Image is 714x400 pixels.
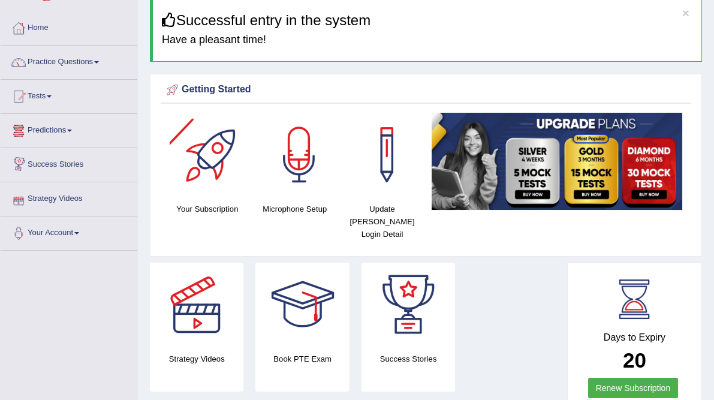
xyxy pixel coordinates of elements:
a: Your Account [1,216,137,246]
a: Predictions [1,114,137,144]
h4: Have a pleasant time! [162,34,692,46]
h4: Update [PERSON_NAME] Login Detail [345,203,420,240]
a: Practice Questions [1,46,137,76]
h4: Microphone Setup [257,203,333,215]
h4: Days to Expiry [581,332,688,343]
a: Home [1,11,137,41]
h3: Successful entry in the system [162,13,692,28]
h4: Book PTE Exam [255,353,349,365]
b: 20 [623,348,646,372]
h4: Success Stories [361,353,455,365]
div: Getting Started [164,81,688,99]
h4: Your Subscription [170,203,245,215]
a: Tests [1,80,137,110]
a: Strategy Videos [1,182,137,212]
h4: Strategy Videos [150,353,243,365]
a: Renew Subscription [588,378,679,398]
a: Success Stories [1,148,137,178]
img: small5.jpg [432,113,682,210]
button: × [682,7,689,19]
